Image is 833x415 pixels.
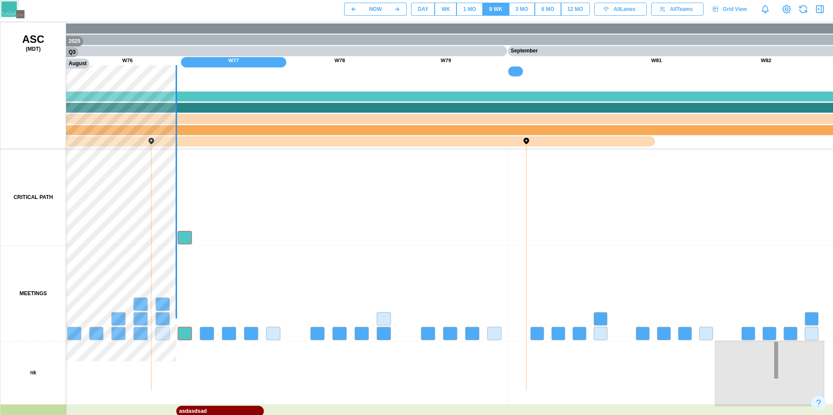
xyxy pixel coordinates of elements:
[435,3,457,16] button: WK
[363,3,388,16] button: NOW
[723,3,747,15] span: Grid View
[814,3,826,15] button: Open Drawer
[463,5,476,14] div: 1 MO
[594,3,647,16] button: AllLanes
[797,3,809,15] button: Refresh Grid
[613,3,635,15] span: All Lanes
[708,3,753,16] a: Grid View
[541,5,554,14] div: 6 MO
[758,2,773,17] a: Notifications
[418,5,428,14] div: DAY
[483,3,509,16] button: 8 WK
[411,3,435,16] button: DAY
[441,5,450,14] div: WK
[561,3,590,16] button: 12 MO
[457,3,482,16] button: 1 MO
[651,3,704,16] button: AllTeams
[509,3,535,16] button: 3 MO
[489,5,502,14] div: 8 WK
[535,3,561,16] button: 6 MO
[670,3,693,15] span: All Teams
[516,5,528,14] div: 3 MO
[369,5,382,14] div: NOW
[781,3,793,15] a: View Project
[568,5,583,14] div: 12 MO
